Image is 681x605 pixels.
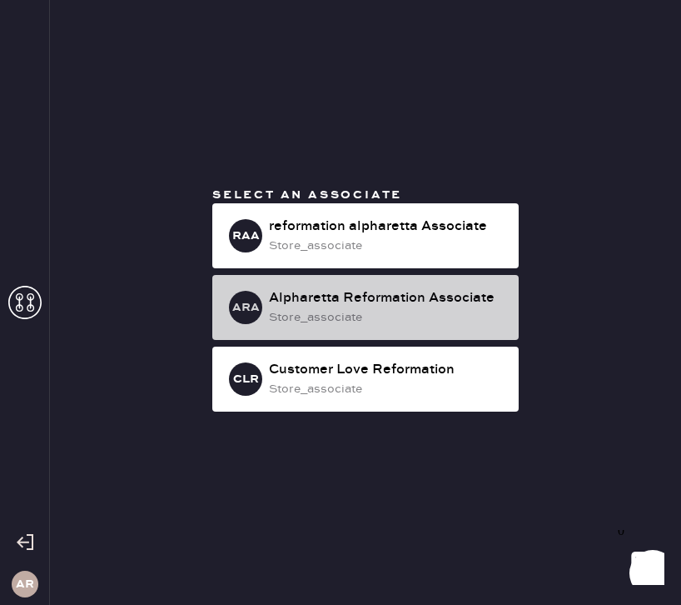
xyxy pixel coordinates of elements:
[232,230,260,242] h3: raA
[16,578,34,590] h3: AR
[212,187,402,202] span: Select an associate
[232,302,260,313] h3: ARA
[269,288,505,308] div: Alpharetta Reformation Associate
[269,308,505,327] div: store_associate
[269,217,505,237] div: reformation alpharetta Associate
[269,237,505,255] div: store_associate
[269,360,505,380] div: Customer Love Reformation
[233,373,259,385] h3: CLR
[269,380,505,398] div: store_associate
[602,530,674,602] iframe: Front Chat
